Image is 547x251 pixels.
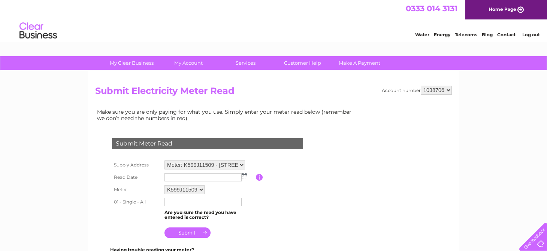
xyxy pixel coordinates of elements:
[406,4,457,13] a: 0333 014 3131
[382,86,452,95] div: Account number
[215,56,276,70] a: Services
[97,4,451,36] div: Clear Business is a trading name of Verastar Limited (registered in [GEOGRAPHIC_DATA] No. 3667643...
[110,171,163,183] th: Read Date
[158,56,220,70] a: My Account
[482,32,493,37] a: Blog
[455,32,477,37] a: Telecoms
[256,174,263,181] input: Information
[329,56,390,70] a: Make A Payment
[19,19,57,42] img: logo.png
[112,138,303,149] div: Submit Meter Read
[95,86,452,100] h2: Submit Electricity Meter Read
[272,56,333,70] a: Customer Help
[110,196,163,208] th: 01 - Single - All
[497,32,516,37] a: Contact
[522,32,540,37] a: Log out
[242,173,247,179] img: ...
[434,32,450,37] a: Energy
[164,227,211,238] input: Submit
[110,183,163,196] th: Meter
[95,107,357,123] td: Make sure you are only paying for what you use. Simply enter your meter read below (remember we d...
[101,56,163,70] a: My Clear Business
[415,32,429,37] a: Water
[163,208,256,222] td: Are you sure the read you have entered is correct?
[110,159,163,171] th: Supply Address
